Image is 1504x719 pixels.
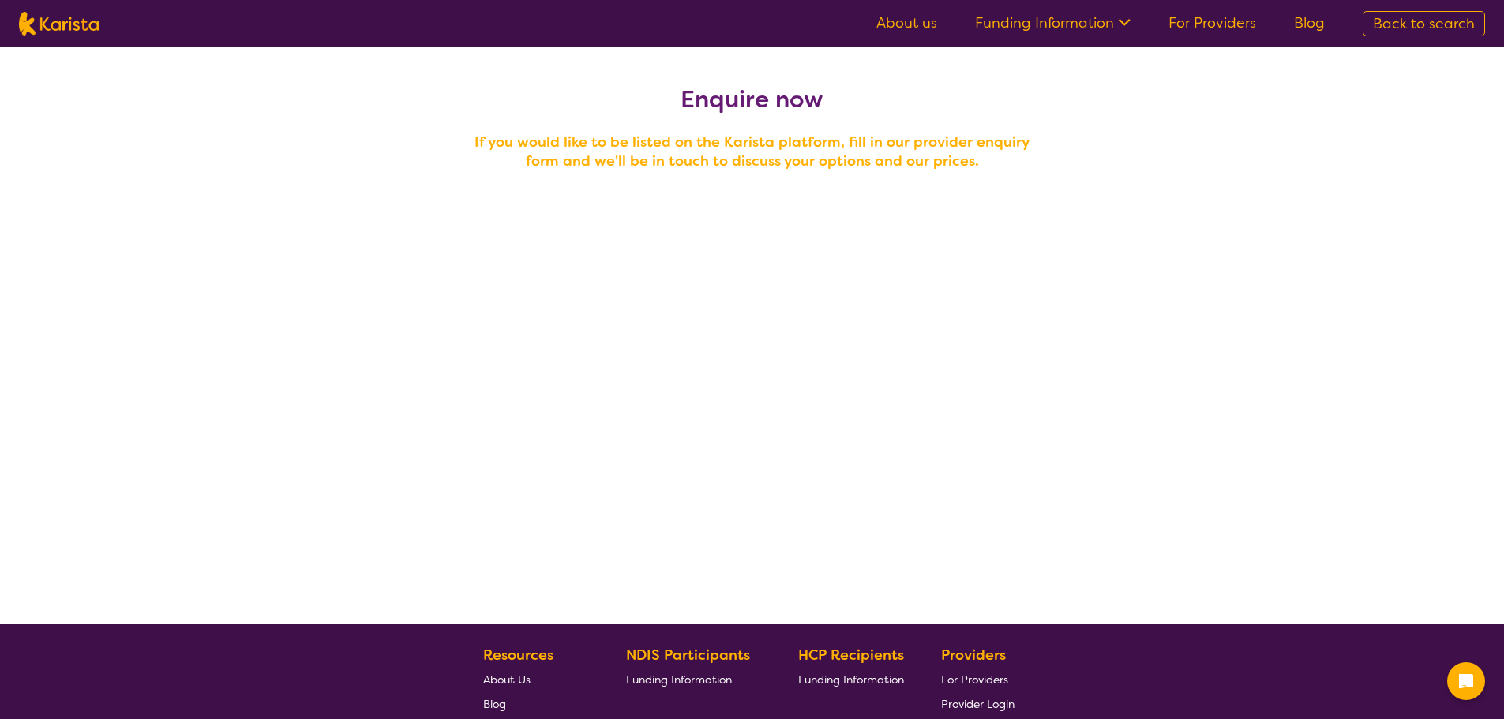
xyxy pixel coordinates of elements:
span: Funding Information [798,672,904,687]
b: Resources [483,646,553,665]
a: Provider Login [941,691,1015,716]
b: HCP Recipients [798,646,904,665]
span: About Us [483,672,531,687]
a: About Us [483,667,589,691]
span: Funding Information [626,672,732,687]
a: For Providers [1168,13,1256,32]
b: NDIS Participants [626,646,750,665]
a: About us [876,13,937,32]
b: Providers [941,646,1006,665]
h2: Enquire now [468,85,1037,114]
img: Karista logo [19,12,99,36]
span: Back to search [1373,14,1475,33]
a: Funding Information [798,667,904,691]
a: Funding Information [975,13,1131,32]
span: Blog [483,697,506,711]
span: For Providers [941,672,1008,687]
a: Funding Information [626,667,762,691]
h4: If you would like to be listed on the Karista platform, fill in our provider enquiry form and we'... [468,133,1037,170]
a: Back to search [1363,11,1485,36]
span: Provider Login [941,697,1015,711]
a: For Providers [941,667,1015,691]
a: Blog [1294,13,1325,32]
a: Blog [483,691,589,716]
